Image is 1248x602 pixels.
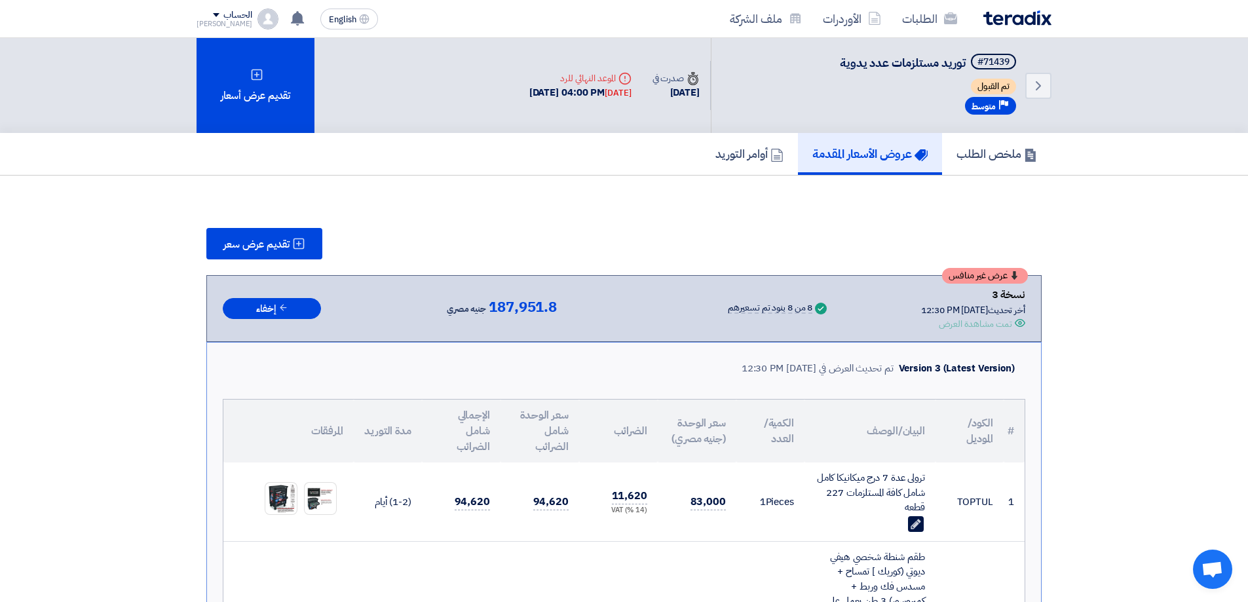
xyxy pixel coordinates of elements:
img: Teradix logo [983,10,1051,26]
span: متوسط [972,100,996,113]
span: عرض غير منافس [949,271,1008,280]
th: البيان/الوصف [804,400,936,462]
div: [DATE] [652,85,700,100]
td: TOPTUL [936,462,1004,541]
div: #71439 [977,58,1010,67]
div: [DATE] [605,86,631,100]
span: 11,620 [612,488,647,504]
th: سعر الوحدة (جنيه مصري) [658,400,736,462]
div: الحساب [223,10,252,21]
div: (14 %) VAT [590,505,647,516]
th: الكود/الموديل [936,400,1004,462]
span: 1 [760,495,766,509]
th: الإجمالي شامل الضرائب [422,400,501,462]
div: نسخة 3 [921,286,1025,303]
span: 187,951.8 [489,299,557,315]
button: إخفاء [223,298,321,320]
th: الضرائب [579,400,658,462]
div: صدرت في [652,71,700,85]
th: المرفقات [223,400,354,462]
div: تقديم عرض أسعار [197,38,314,133]
button: تقديم عرض سعر [206,228,322,259]
td: 1 [1004,462,1025,541]
span: تقديم عرض سعر [223,239,290,250]
span: جنيه مصري [447,301,486,317]
h5: ملخص الطلب [956,146,1037,161]
h5: توريد مستلزمات عدد يدوية [840,54,1019,72]
th: مدة التوريد [354,400,422,462]
a: الأوردرات [812,3,892,34]
h5: أوامر التوريد [715,146,784,161]
td: (1-2) أيام [354,462,422,541]
div: ترولى عدة 7 درج ميكانيكا كامل شامل كافة المستلزمات 227 قطعه [815,470,925,515]
div: تم تحديث العرض في [DATE] 12:30 PM [742,361,894,376]
img: top_1758099627783.jpg [265,483,297,514]
a: الطلبات [892,3,968,34]
a: ملف الشركة [719,3,812,34]
div: 8 من 8 بنود تم تسعيرهم [728,303,812,314]
div: دردشة مفتوحة [1193,550,1232,589]
span: 94,620 [533,494,569,510]
th: الكمية/العدد [736,400,804,462]
button: English [320,9,378,29]
div: الموعد النهائي للرد [529,71,632,85]
img: profile_test.png [257,9,278,29]
a: ملخص الطلب [942,133,1051,175]
th: # [1004,400,1025,462]
h5: عروض الأسعار المقدمة [812,146,928,161]
div: [DATE] 04:00 PM [529,85,632,100]
th: سعر الوحدة شامل الضرائب [501,400,579,462]
div: Version 3 (Latest Version) [899,361,1015,376]
span: توريد مستلزمات عدد يدوية [840,54,966,71]
div: أخر تحديث [DATE] 12:30 PM [921,303,1025,317]
span: 83,000 [690,494,726,510]
span: تم القبول [971,79,1016,94]
div: [PERSON_NAME] [197,20,252,28]
img: top_1758099628076.jpg [305,483,336,514]
td: Pieces [736,462,804,541]
div: تمت مشاهدة العرض [939,317,1012,331]
span: English [329,15,356,24]
a: عروض الأسعار المقدمة [798,133,942,175]
span: 94,620 [455,494,490,510]
a: أوامر التوريد [701,133,798,175]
